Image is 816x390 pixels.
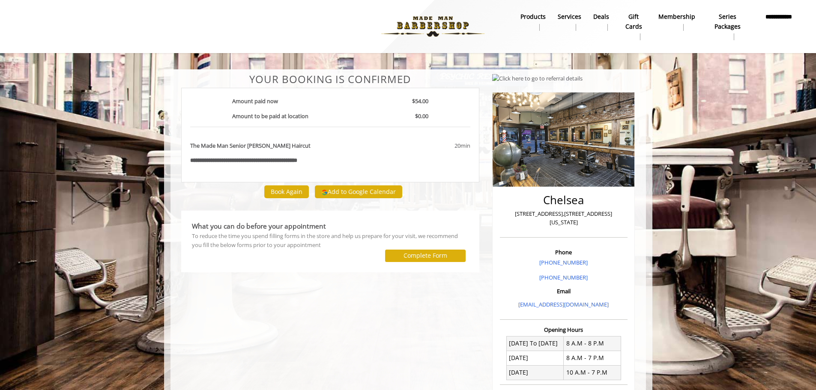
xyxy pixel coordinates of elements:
a: MembershipMembership [652,11,701,33]
a: [PHONE_NUMBER] [539,274,588,281]
a: DealsDeals [587,11,615,33]
td: [DATE] [506,365,564,380]
b: products [520,12,546,21]
b: $54.00 [412,97,428,105]
b: $0.00 [415,112,428,120]
img: Made Man Barbershop logo [374,3,492,50]
button: Add to Google Calendar [315,185,402,198]
button: Complete Form [385,250,466,262]
p: [STREET_ADDRESS],[STREET_ADDRESS][US_STATE] [502,209,625,227]
b: What you can do before your appointment [192,221,326,231]
b: Amount paid now [232,97,278,105]
a: [EMAIL_ADDRESS][DOMAIN_NAME] [518,301,609,308]
h3: Opening Hours [500,327,628,333]
b: Deals [593,12,609,21]
center: Your Booking is confirmed [181,74,480,85]
h2: Chelsea [502,194,625,206]
div: 20min [386,141,470,150]
label: Complete Form [404,252,447,259]
a: Gift cardsgift cards [615,11,653,42]
button: Book Again [264,185,309,198]
b: Amount to be paid at location [232,112,308,120]
div: To reduce the time you spend filling forms in the store and help us prepare for your visit, we re... [192,232,469,250]
td: 8 A.M - 8 P.M [564,336,621,351]
a: [PHONE_NUMBER] [539,259,588,266]
td: [DATE] [506,351,564,365]
b: The Made Man Senior [PERSON_NAME] Haircut [190,141,311,150]
b: Services [558,12,581,21]
b: gift cards [621,12,647,31]
h3: Email [502,288,625,294]
b: Series packages [707,12,748,31]
td: 8 A.M - 7 P.M [564,351,621,365]
a: ServicesServices [552,11,587,33]
td: [DATE] To [DATE] [506,336,564,351]
img: Click here to go to referral details [492,74,583,83]
a: Productsproducts [514,11,552,33]
td: 10 A.M - 7 P.M [564,365,621,380]
a: Series packagesSeries packages [701,11,754,42]
b: Membership [658,12,695,21]
h3: Phone [502,249,625,255]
